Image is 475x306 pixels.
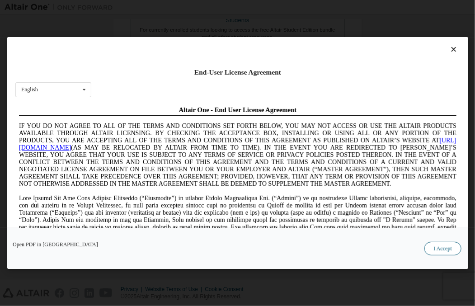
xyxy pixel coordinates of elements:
span: IF YOU DO NOT AGREE TO ALL OF THE TERMS AND CONDITIONS SET FORTH BELOW, YOU MAY NOT ACCESS OR USE... [4,20,441,85]
div: End-User License Agreement [15,68,460,77]
span: Lore Ipsumd Sit Ame Cons Adipisc Elitseddo (“Eiusmodte”) in utlabor Etdolo Magnaaliqua Eni. (“Adm... [4,92,441,164]
span: Altair One - End User License Agreement [164,4,282,11]
button: I Accept [424,242,461,255]
div: English [21,87,38,93]
a: Open PDF in [GEOGRAPHIC_DATA] [13,242,98,247]
a: [URL][DOMAIN_NAME] [4,34,441,48]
